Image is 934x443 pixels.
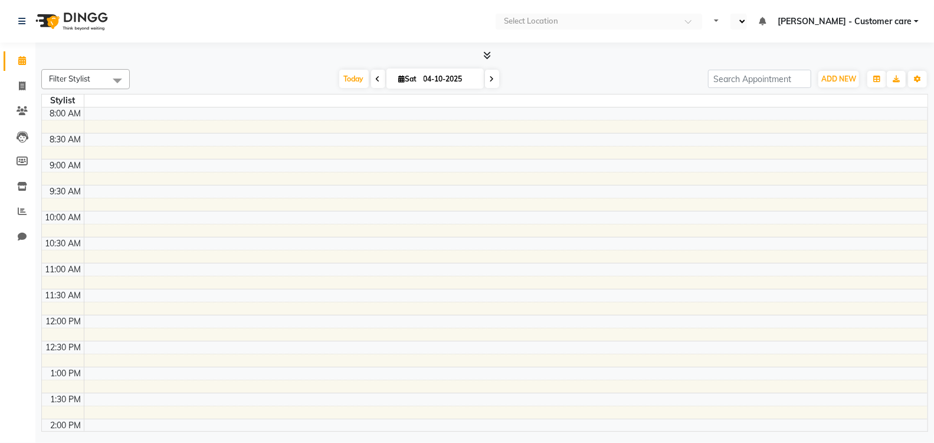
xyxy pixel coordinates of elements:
[42,95,84,107] div: Stylist
[30,5,111,38] img: logo
[48,159,84,172] div: 9:00 AM
[504,15,558,27] div: Select Location
[44,315,84,328] div: 12:00 PM
[44,341,84,354] div: 12:30 PM
[339,70,369,88] span: Today
[43,237,84,250] div: 10:30 AM
[43,289,84,302] div: 11:30 AM
[420,70,479,88] input: 2025-10-04
[49,74,90,83] span: Filter Stylist
[818,71,859,87] button: ADD NEW
[48,185,84,198] div: 9:30 AM
[778,15,912,28] span: [PERSON_NAME] - Customer care
[48,419,84,432] div: 2:00 PM
[396,74,420,83] span: Sat
[43,211,84,224] div: 10:00 AM
[708,70,811,88] input: Search Appointment
[43,263,84,276] div: 11:00 AM
[821,74,856,83] span: ADD NEW
[48,393,84,406] div: 1:30 PM
[48,367,84,380] div: 1:00 PM
[48,108,84,120] div: 8:00 AM
[48,133,84,146] div: 8:30 AM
